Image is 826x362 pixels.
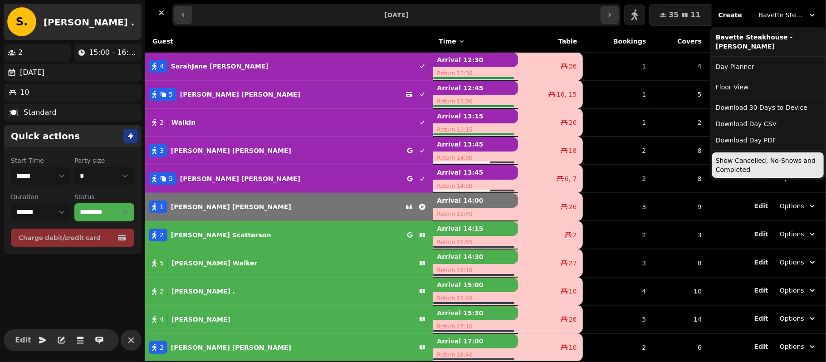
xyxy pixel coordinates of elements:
button: Bavette Steakhouse - [PERSON_NAME] [753,7,822,23]
div: Bavette Steakhouse - [PERSON_NAME] [710,27,826,180]
button: Download 30 Days to Device [712,99,824,116]
span: Bavette Steakhouse - [PERSON_NAME] [759,10,804,20]
button: Download Day PDF [712,132,824,148]
a: Floor View [712,79,824,95]
button: Download Day CSV [712,116,824,132]
a: Day Planner [712,59,824,75]
div: Bavette Steakhouse - [PERSON_NAME] [712,29,824,54]
button: Show Cancelled, No-Shows and Completed [712,152,824,178]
